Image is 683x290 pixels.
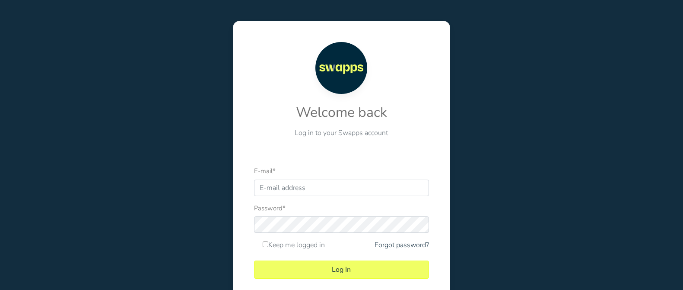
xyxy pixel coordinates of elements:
[254,203,286,213] label: Password
[254,180,429,196] input: E-mail address
[375,240,429,250] a: Forgot password?
[263,240,325,250] label: Keep me logged in
[263,242,268,247] input: Keep me logged in
[254,261,429,279] button: Log In
[254,128,429,138] p: Log in to your Swapps account
[254,166,276,176] label: E-mail
[254,104,429,121] h2: Welcome back
[315,42,367,94] img: Swapps logo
